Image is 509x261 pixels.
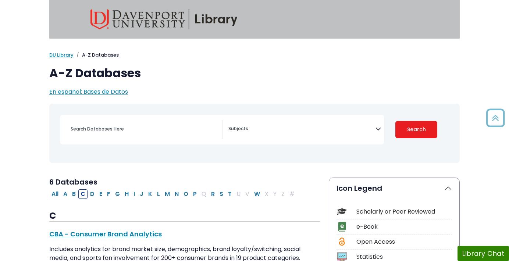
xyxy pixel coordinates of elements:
[78,189,88,199] button: Filter Results C
[61,189,70,199] button: Filter Results A
[337,237,346,247] img: Icon Open Access
[228,126,375,132] textarea: Search
[329,178,459,199] button: Icon Legend
[49,229,162,239] a: CBA - Consumer Brand Analytics
[356,222,452,231] div: e-Book
[49,87,128,96] a: En español: Bases de Datos
[49,211,320,222] h3: C
[163,189,172,199] button: Filter Results M
[395,121,437,138] button: Submit for Search Results
[356,207,452,216] div: Scholarly or Peer Reviewed
[252,189,262,199] button: Filter Results W
[484,112,507,124] a: Back to Top
[74,51,119,59] li: A-Z Databases
[131,189,137,199] button: Filter Results I
[105,189,113,199] button: Filter Results F
[49,177,97,187] span: 6 Databases
[181,189,191,199] button: Filter Results O
[337,207,347,217] img: Icon Scholarly or Peer Reviewed
[66,124,222,134] input: Search database by title or keyword
[70,189,78,199] button: Filter Results B
[90,9,238,29] img: Davenport University Library
[49,104,460,163] nav: Search filters
[122,189,131,199] button: Filter Results H
[49,66,460,80] h1: A-Z Databases
[146,189,154,199] button: Filter Results K
[172,189,181,199] button: Filter Results N
[209,189,217,199] button: Filter Results R
[49,189,298,198] div: Alpha-list to filter by first letter of database name
[458,246,509,261] button: Library Chat
[49,51,74,58] a: DU Library
[226,189,234,199] button: Filter Results T
[191,189,199,199] button: Filter Results P
[138,189,146,199] button: Filter Results J
[337,222,347,232] img: Icon e-Book
[356,237,452,246] div: Open Access
[113,189,122,199] button: Filter Results G
[155,189,162,199] button: Filter Results L
[88,189,97,199] button: Filter Results D
[97,189,104,199] button: Filter Results E
[49,189,61,199] button: All
[49,51,460,59] nav: breadcrumb
[217,189,225,199] button: Filter Results S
